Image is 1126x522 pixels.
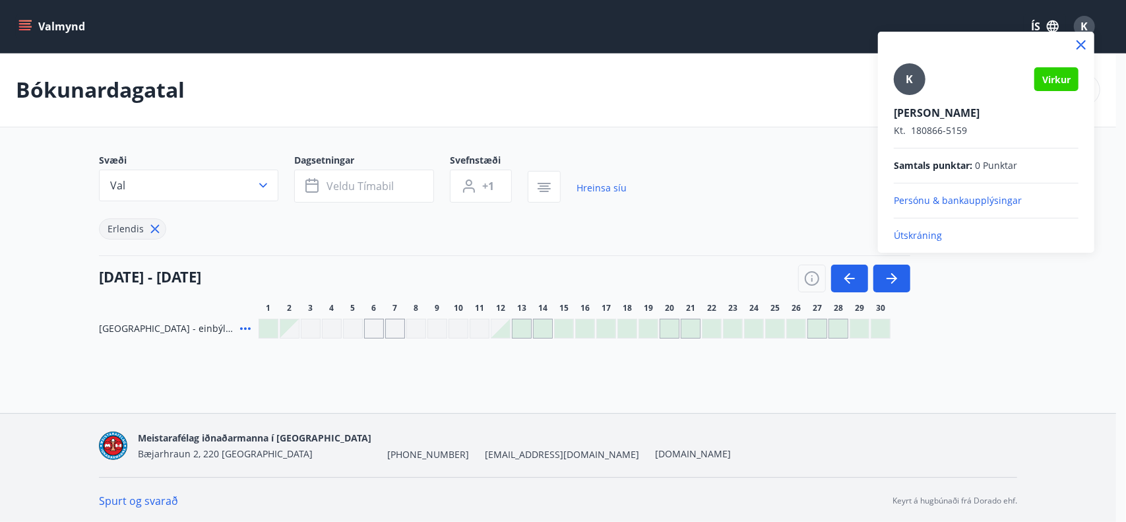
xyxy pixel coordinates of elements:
span: Samtals punktar : [894,159,972,172]
span: Kt. [894,124,906,137]
p: Útskráning [894,229,1079,242]
span: 0 Punktar [975,159,1017,172]
span: K [906,72,914,86]
span: Virkur [1042,73,1071,86]
p: [PERSON_NAME] [894,106,1079,120]
p: 180866-5159 [894,124,1079,137]
p: Persónu & bankaupplýsingar [894,194,1079,207]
